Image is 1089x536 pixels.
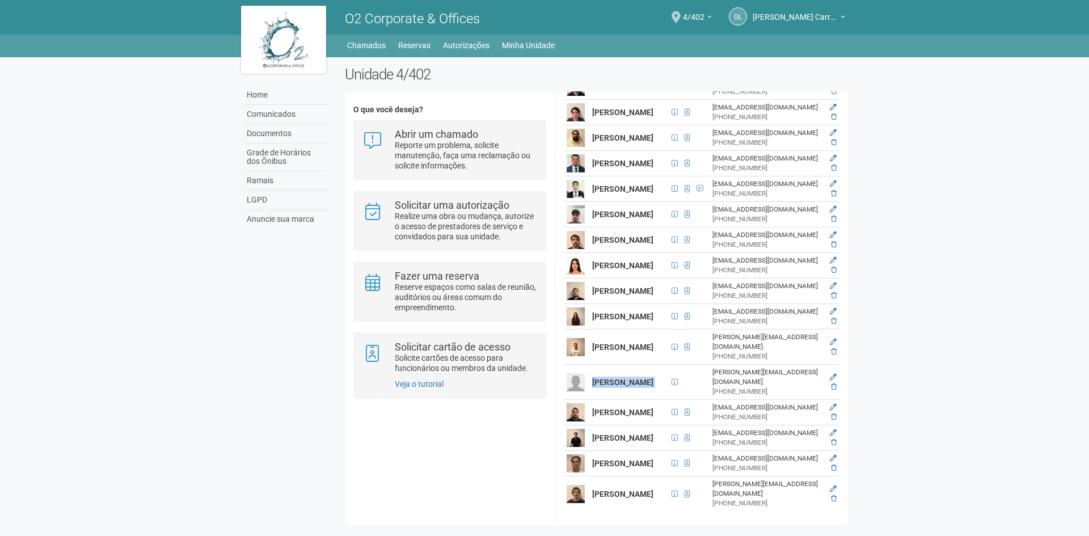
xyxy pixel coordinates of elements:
strong: [PERSON_NAME] [592,343,653,352]
a: Excluir membro [831,164,837,172]
a: Editar membro [830,373,837,381]
div: [EMAIL_ADDRESS][DOMAIN_NAME] [712,281,820,291]
a: Ramais [244,171,328,191]
a: Anuncie sua marca [244,210,328,229]
img: user.png [567,154,585,172]
strong: [PERSON_NAME] [592,286,653,296]
strong: [PERSON_NAME] [592,459,653,468]
div: [PHONE_NUMBER] [712,316,820,326]
div: [EMAIL_ADDRESS][DOMAIN_NAME] [712,103,820,112]
div: [EMAIL_ADDRESS][DOMAIN_NAME] [712,428,820,438]
img: user.png [567,231,585,249]
strong: [PERSON_NAME] [592,408,653,417]
div: [PHONE_NUMBER] [712,138,820,147]
a: Grade de Horários dos Ônibus [244,144,328,171]
div: [PHONE_NUMBER] [712,499,820,508]
a: Excluir membro [831,495,837,503]
a: Home [244,86,328,105]
strong: [PERSON_NAME] [592,433,653,442]
strong: [PERSON_NAME] [592,489,653,499]
h2: Unidade 4/402 [345,66,848,83]
a: Editar membro [830,129,837,137]
a: Excluir membro [831,138,837,146]
span: Gabriel Lemos Carreira dos Reis [753,2,838,22]
a: Excluir membro [831,413,837,421]
div: [PHONE_NUMBER] [712,352,820,361]
div: [PHONE_NUMBER] [712,163,820,173]
span: 4/402 [683,2,704,22]
h4: O que você deseja? [353,105,546,114]
a: Editar membro [830,205,837,213]
strong: [PERSON_NAME] [592,108,653,117]
img: user.png [567,403,585,421]
a: Abrir um chamado Reporte um problema, solicite manutenção, faça uma reclamação ou solicite inform... [362,129,537,171]
strong: Solicitar uma autorização [395,199,509,211]
div: [PHONE_NUMBER] [712,387,820,396]
div: [EMAIL_ADDRESS][DOMAIN_NAME] [712,179,820,189]
a: [PERSON_NAME] Carreira dos Reis [753,14,845,23]
img: user.png [567,103,585,121]
a: Editar membro [830,485,837,493]
div: [PHONE_NUMBER] [712,463,820,473]
div: [EMAIL_ADDRESS][DOMAIN_NAME] [712,128,820,138]
div: [PHONE_NUMBER] [712,265,820,275]
a: Editar membro [830,282,837,290]
a: Solicitar cartão de acesso Solicite cartões de acesso para funcionários ou membros da unidade. [362,342,537,373]
strong: [PERSON_NAME] [592,261,653,270]
img: user.png [567,256,585,275]
a: Chamados [347,37,386,53]
a: Excluir membro [831,464,837,472]
img: user.png [567,129,585,147]
div: [EMAIL_ADDRESS][DOMAIN_NAME] [712,230,820,240]
a: Fazer uma reserva Reserve espaços como salas de reunião, auditórios ou áreas comum do empreendime... [362,271,537,313]
a: Reservas [398,37,430,53]
img: user.png [567,282,585,300]
div: [PHONE_NUMBER] [712,291,820,301]
div: [EMAIL_ADDRESS][DOMAIN_NAME] [712,154,820,163]
div: [PHONE_NUMBER] [712,112,820,122]
a: Veja o tutorial [395,379,444,389]
div: [PHONE_NUMBER] [712,189,820,199]
a: Editar membro [830,154,837,162]
strong: [PERSON_NAME] [592,184,653,193]
a: Minha Unidade [502,37,555,53]
p: Reporte um problema, solicite manutenção, faça uma reclamação ou solicite informações. [395,140,537,171]
div: [PHONE_NUMBER] [712,438,820,448]
strong: [PERSON_NAME] [592,378,653,387]
a: Editar membro [830,256,837,264]
a: Excluir membro [831,240,837,248]
div: [PHONE_NUMBER] [712,412,820,422]
a: Editar membro [830,103,837,111]
div: [PERSON_NAME][EMAIL_ADDRESS][DOMAIN_NAME] [712,368,820,387]
a: Editar membro [830,338,837,346]
a: Editar membro [830,403,837,411]
strong: [PERSON_NAME] [592,133,653,142]
a: 4/402 [683,14,712,23]
strong: [PERSON_NAME] [592,210,653,219]
a: Excluir membro [831,87,837,95]
div: [EMAIL_ADDRESS][DOMAIN_NAME] [712,307,820,316]
a: Excluir membro [831,113,837,121]
div: [EMAIL_ADDRESS][DOMAIN_NAME] [712,256,820,265]
strong: [PERSON_NAME] [592,235,653,244]
div: [PHONE_NUMBER] [712,87,820,96]
img: user.png [567,454,585,472]
strong: [PERSON_NAME] [592,312,653,321]
strong: [PERSON_NAME] [592,159,653,168]
a: Editar membro [830,307,837,315]
a: LGPD [244,191,328,210]
div: [PERSON_NAME][EMAIL_ADDRESS][DOMAIN_NAME] [712,332,820,352]
div: [EMAIL_ADDRESS][DOMAIN_NAME] [712,205,820,214]
strong: Solicitar cartão de acesso [395,341,510,353]
a: Excluir membro [831,383,837,391]
img: user.png [567,429,585,447]
img: user.png [567,373,585,391]
p: Realize uma obra ou mudança, autorize o acesso de prestadores de serviço e convidados para sua un... [395,211,537,242]
span: O2 Corporate & Offices [345,11,480,27]
a: Editar membro [830,454,837,462]
a: Editar membro [830,180,837,188]
a: Solicitar uma autorização Realize uma obra ou mudança, autorize o acesso de prestadores de serviç... [362,200,537,242]
p: Reserve espaços como salas de reunião, auditórios ou áreas comum do empreendimento. [395,282,537,313]
img: user.png [567,338,585,356]
a: Editar membro [830,429,837,437]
